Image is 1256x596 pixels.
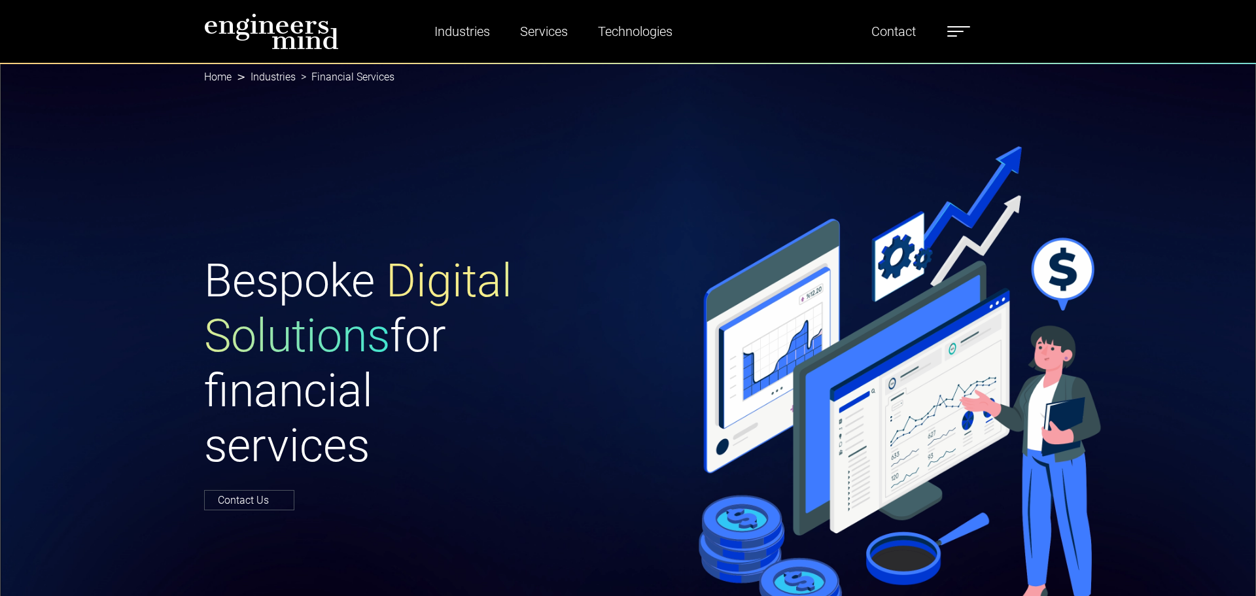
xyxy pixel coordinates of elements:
h1: Bespoke for financial services [204,253,620,473]
span: Digital Solutions [204,254,512,362]
nav: breadcrumb [204,63,1052,92]
a: Technologies [593,16,678,46]
img: logo [204,13,339,50]
a: Industries [251,71,296,83]
a: Industries [429,16,495,46]
a: Contact Us [204,490,294,510]
a: Contact [866,16,921,46]
li: Financial Services [296,69,394,85]
a: Home [204,71,232,83]
a: Services [515,16,573,46]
